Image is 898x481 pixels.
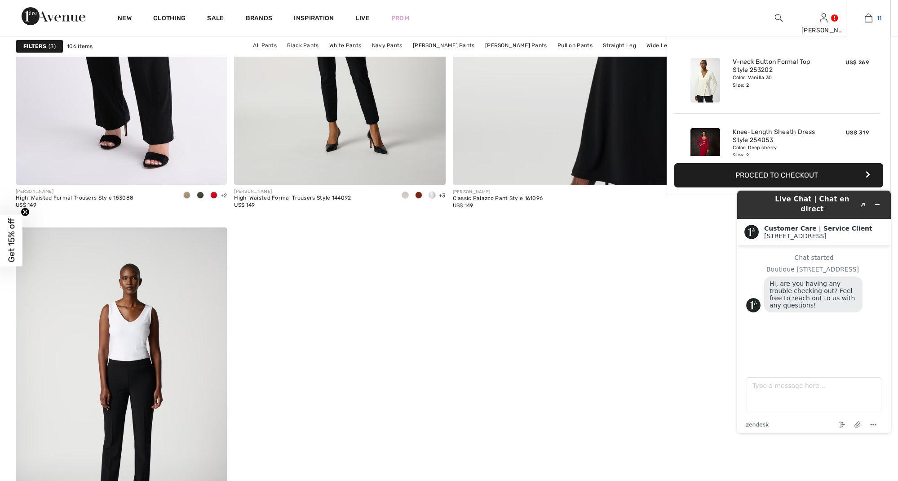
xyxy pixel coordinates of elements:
[221,192,227,199] span: +2
[439,192,446,199] span: +3
[246,14,273,24] a: Brands
[234,188,351,195] div: [PERSON_NAME]
[733,128,821,144] a: Knee-Length Sheath Dress Style 254053
[391,13,409,23] a: Prom
[846,129,869,136] span: US$ 319
[207,188,221,203] div: Radiant red
[453,202,473,209] span: US$ 149
[425,188,439,203] div: Vanilla 30
[733,74,821,89] div: Color: Vanilla 30 Size: 2
[325,40,366,51] a: White Pants
[730,183,898,441] iframe: Find more information here
[21,208,30,217] button: Close teaser
[22,7,85,25] img: 1ère Avenue
[820,13,827,22] a: Sign In
[21,6,40,14] span: Chat
[248,40,281,51] a: All Pants
[690,128,720,173] img: Knee-Length Sheath Dress Style 254053
[6,218,17,263] span: Get 15% off
[207,14,224,24] a: Sale
[283,40,323,51] a: Black Pants
[294,14,334,24] span: Inspiration
[598,40,641,51] a: Straight Leg
[367,40,407,51] a: Navy Pants
[733,144,821,159] div: Color: Deep cherry Size: 2
[775,13,783,23] img: search the website
[845,59,869,66] span: US$ 269
[733,58,821,74] a: V-neck Button Formal Top Style 253202
[234,195,351,201] div: High-Waisted Formal Trousers Style 144092
[16,195,133,201] div: High-Waisted Formal Trousers Style 153088
[690,58,720,102] img: V-neck Button Formal Top Style 253202
[180,188,194,203] div: Java
[234,202,255,208] span: US$ 149
[16,202,36,208] span: US$ 149
[153,14,186,24] a: Clothing
[16,188,133,195] div: [PERSON_NAME]
[49,42,56,50] span: 3
[67,42,93,50] span: 106 items
[453,189,543,196] div: [PERSON_NAME]
[118,14,132,24] a: New
[877,14,882,22] span: 11
[356,13,370,23] a: Live
[801,26,845,35] div: [PERSON_NAME]
[642,40,675,51] a: Wide Leg
[865,13,872,23] img: My Bag
[820,13,827,23] img: My Info
[23,42,46,50] strong: Filters
[481,40,552,51] a: [PERSON_NAME] Pants
[553,40,597,51] a: Pull on Pants
[674,163,883,187] button: Proceed to Checkout
[453,196,543,202] div: Classic Palazzo Pant Style 161096
[846,13,890,23] a: 11
[398,188,412,203] div: Moonstone
[412,188,425,203] div: Cinnamon
[194,188,207,203] div: Iguana
[408,40,479,51] a: [PERSON_NAME] Pants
